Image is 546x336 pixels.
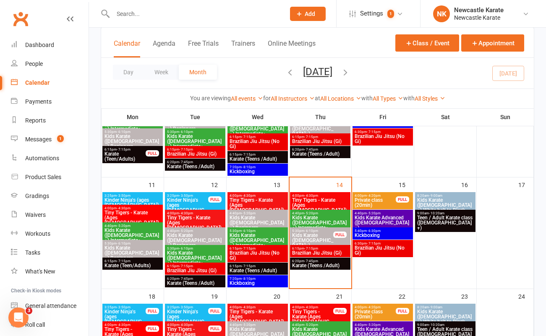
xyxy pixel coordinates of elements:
[25,136,52,143] div: Messages
[304,259,318,263] span: - 7:45pm
[417,305,474,309] span: 8:20am
[104,151,146,161] span: Karate (Teen/Adults)
[104,210,161,225] span: Tiny Tigers - Karate (Ages [DEMOGRAPHIC_DATA])
[292,121,334,141] span: Kids Karate ([DEMOGRAPHIC_DATA]+) Beginners
[417,323,474,327] span: 9:00am
[149,177,164,191] div: 11
[242,211,256,215] span: - 5:20pm
[117,305,131,309] span: - 3:50pm
[461,34,524,52] button: Appointment
[304,305,318,309] span: - 4:30pm
[211,289,226,303] div: 19
[361,95,373,102] strong: with
[304,247,318,250] span: - 7:15pm
[367,305,381,309] span: - 4:20pm
[274,289,289,303] div: 20
[26,307,32,314] span: 3
[292,229,334,233] span: 5:30pm
[303,66,332,78] button: [DATE]
[304,229,318,233] span: - 6:10pm
[167,305,209,309] span: 3:25pm
[292,194,349,198] span: 4:00pm
[336,177,351,191] div: 14
[429,211,444,215] span: - 10:20am
[395,34,459,52] button: Class / Event
[167,323,209,327] span: 4:00pm
[290,7,326,21] button: Add
[429,305,442,309] span: - 9:00am
[25,249,40,256] div: Tasks
[415,95,445,102] a: All Styles
[113,65,144,80] button: Day
[229,169,286,174] span: Kickboxing
[417,194,474,198] span: 8:20am
[429,194,442,198] span: - 9:00am
[229,323,286,327] span: 4:40pm
[179,247,193,250] span: - 6:10pm
[461,289,476,303] div: 23
[117,206,131,210] span: - 4:30pm
[25,268,55,275] div: What's New
[242,277,256,281] span: - 8:10pm
[229,211,286,215] span: 4:40pm
[477,108,534,126] th: Sun
[354,305,396,309] span: 4:00pm
[104,130,161,134] span: 5:30pm
[57,135,64,142] span: 1
[231,39,255,57] button: Trainers
[11,92,89,111] a: Payments
[167,233,224,248] span: Kids Karate ([DEMOGRAPHIC_DATA]+) Beginners
[229,153,286,156] span: 6:15pm
[320,95,361,102] a: All Locations
[25,42,54,48] div: Dashboard
[114,39,140,57] button: Calendar
[167,264,224,268] span: 6:15pm
[292,309,334,329] span: Tiny Tigers - Karate (Ages [DEMOGRAPHIC_DATA])
[304,135,318,139] span: - 7:15pm
[354,323,411,327] span: 4:40pm
[292,233,334,253] span: Kids Karate ([DEMOGRAPHIC_DATA]+) Beginners
[242,135,256,139] span: - 7:15pm
[242,153,256,156] span: - 7:15pm
[354,309,396,319] span: Private class (20min)
[354,233,411,238] span: Kickboxing
[146,326,159,332] div: FULL
[179,277,193,281] span: - 7:45pm
[367,194,381,198] span: - 4:20pm
[242,229,256,233] span: - 6:10pm
[167,160,224,164] span: 6:20pm
[11,315,89,334] a: Roll call
[167,194,209,198] span: 3:25pm
[229,165,286,169] span: 7:20pm
[11,149,89,168] a: Automations
[208,308,222,314] div: FULL
[104,305,146,309] span: 3:25pm
[229,250,286,260] span: Brazilian Jiu Jitsu (No Gi)
[117,148,131,151] span: - 7:15pm
[179,160,193,164] span: - 7:45pm
[274,177,289,191] div: 13
[188,39,219,57] button: Free Trials
[292,250,349,255] span: Brazilian Jiu Jitsu (Gi)
[304,148,318,151] span: - 7:45pm
[417,198,474,218] span: Kids Karate ([DEMOGRAPHIC_DATA]+) White belt to Black belt
[104,309,146,329] span: Kinder Ninja's (ages [DEMOGRAPHIC_DATA])
[179,194,193,198] span: - 3:50pm
[167,277,224,281] span: 6:20pm
[292,263,349,268] span: Karate (Teens /Adult)
[8,307,29,328] iframe: Intercom live chat
[117,242,131,245] span: - 6:10pm
[429,323,444,327] span: - 10:20am
[229,268,286,273] span: Karate (Teens /Adult)
[354,245,411,255] span: Brazilian Jiu Jitsu (No Gi)
[292,259,349,263] span: 6:20pm
[190,95,231,102] strong: You are viewing
[354,130,411,134] span: 6:30pm
[25,155,59,161] div: Automations
[104,228,161,243] span: Kids Karate ([DEMOGRAPHIC_DATA]+) Intermediate+
[367,211,381,215] span: - 5:20pm
[229,198,286,213] span: Tiny Tigers - Karate (Ages [DEMOGRAPHIC_DATA])
[104,198,161,208] span: Kinder Ninja's (ages [DEMOGRAPHIC_DATA])
[292,305,334,309] span: 4:00pm
[208,196,222,203] div: FULL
